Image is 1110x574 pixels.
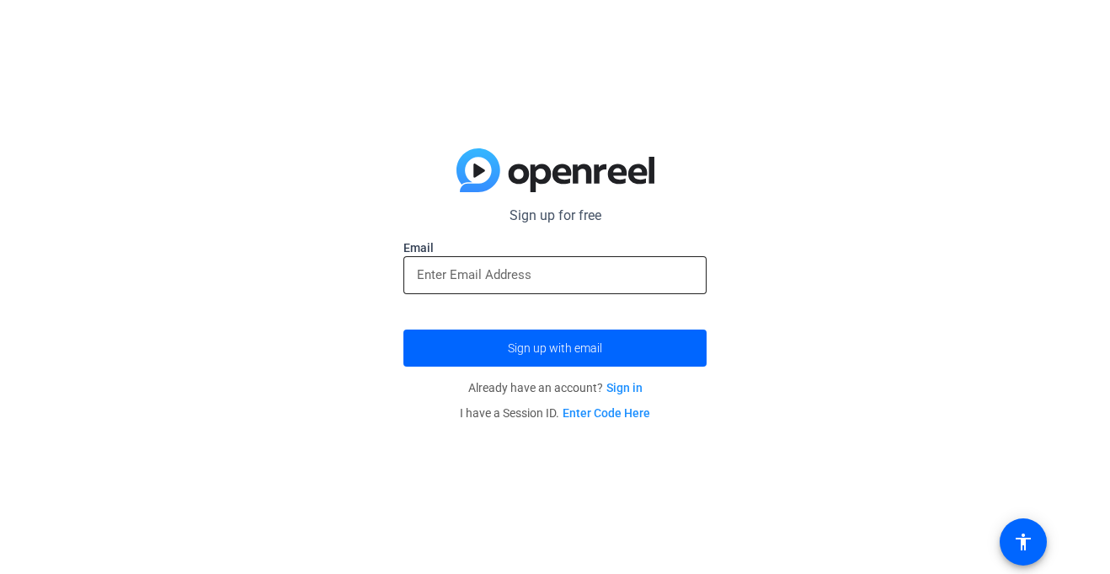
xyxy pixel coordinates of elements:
[417,265,693,285] input: Enter Email Address
[403,239,707,256] label: Email
[460,406,650,420] span: I have a Session ID.
[468,381,643,394] span: Already have an account?
[403,330,707,367] button: Sign up with email
[606,381,643,394] a: Sign in
[456,148,654,192] img: blue-gradient.svg
[563,406,650,420] a: Enter Code Here
[403,206,707,226] p: Sign up for free
[1013,532,1033,552] mat-icon: accessibility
